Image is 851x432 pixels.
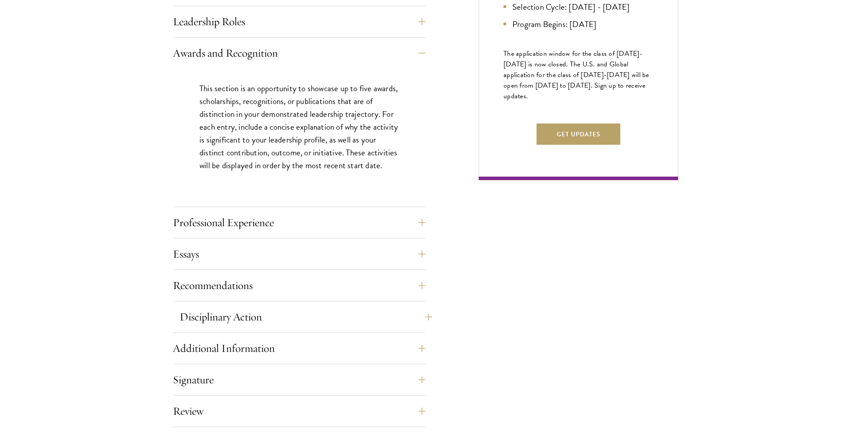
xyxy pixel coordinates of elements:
li: Selection Cycle: [DATE] - [DATE] [504,0,653,13]
button: Awards and Recognition [173,42,425,64]
li: Program Begins: [DATE] [504,18,653,31]
button: Review [173,401,425,422]
button: Essays [173,243,425,265]
button: Disciplinary Action [180,306,432,328]
button: Signature [173,369,425,390]
button: Professional Experience [173,212,425,233]
button: Additional Information [173,338,425,359]
p: This section is an opportunity to showcase up to five awards, scholarships, recognitions, or publ... [199,82,399,172]
span: The application window for the class of [DATE]-[DATE] is now closed. The U.S. and Global applicat... [504,48,649,101]
button: Get Updates [537,123,621,145]
button: Recommendations [173,275,425,296]
button: Leadership Roles [173,11,425,32]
